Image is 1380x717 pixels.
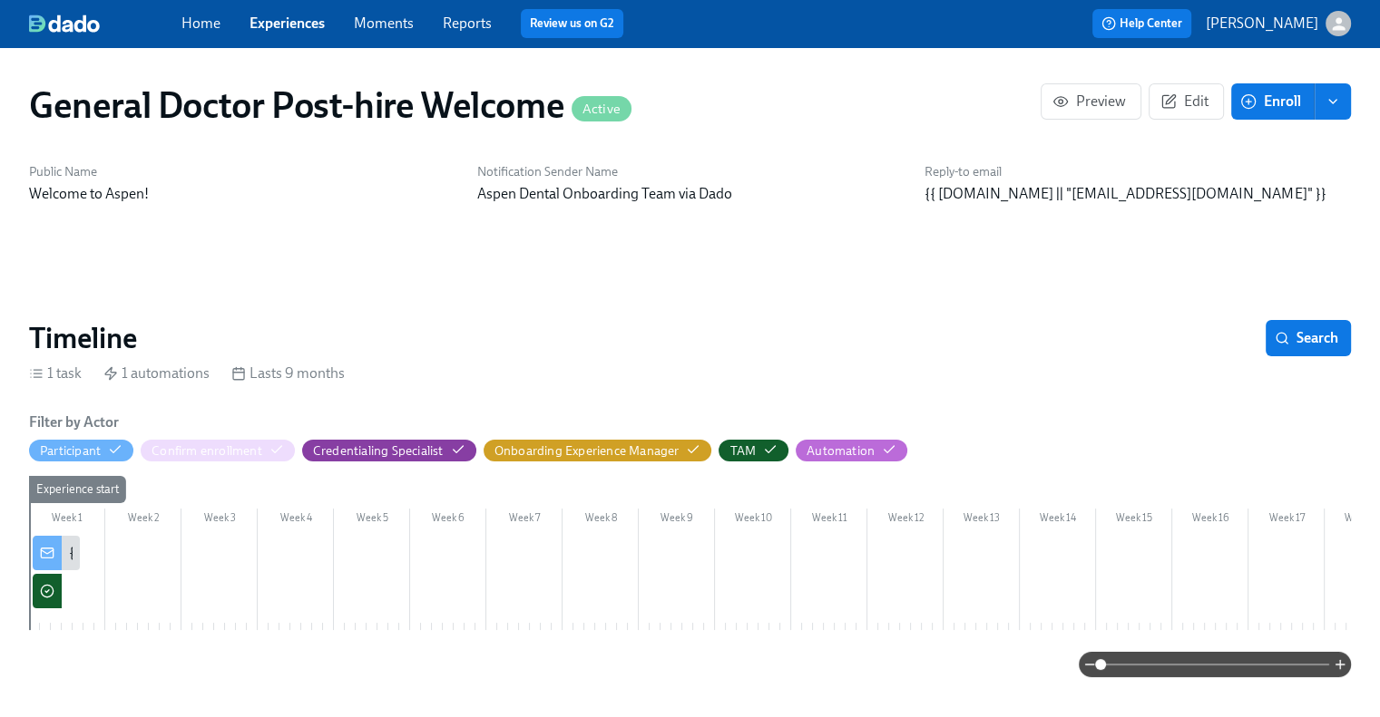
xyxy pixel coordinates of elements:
a: Reports [443,15,492,32]
div: Hide Confirm enrollment [152,442,262,460]
div: Week 5 [334,509,410,532]
span: Preview [1056,92,1126,111]
img: dado [29,15,100,33]
button: Enroll [1231,83,1315,120]
p: Aspen Dental Onboarding Team via Dado [477,184,904,204]
p: Welcome to Aspen! [29,184,455,204]
h6: Reply-to email [925,163,1351,180]
a: Home [181,15,220,32]
a: Experiences [250,15,325,32]
button: Credentialing Specialist [302,440,476,461]
button: Preview [1041,83,1141,120]
div: Week 17 [1248,509,1325,532]
div: {{ participant.firstName }}, welcome to Aspen Dental [69,543,393,563]
h6: Public Name [29,163,455,180]
div: Week 10 [715,509,791,532]
div: Hide Onboarding Experience Manager [494,442,680,460]
a: dado [29,15,181,33]
span: Active [572,102,631,116]
button: Confirm enrollment [141,440,295,461]
div: Week 11 [791,509,867,532]
button: TAM [719,440,788,461]
div: Week 3 [181,509,258,532]
div: Week 13 [944,509,1020,532]
h1: General Doctor Post-hire Welcome [29,83,631,127]
h6: Filter by Actor [29,412,119,432]
div: Experience start [29,476,126,503]
div: {{ participant.firstName }}, welcome to Aspen Dental [33,536,80,570]
a: Moments [354,15,414,32]
button: Automation [796,440,907,461]
div: Week 4 [258,509,334,532]
div: Week 8 [563,509,639,532]
button: Search [1266,320,1351,356]
div: Hide Credentialing Specialist [313,442,444,460]
div: Week 16 [1172,509,1248,532]
div: Week 9 [639,509,715,532]
div: Week 14 [1020,509,1096,532]
div: Week 12 [867,509,944,532]
div: Lasts 9 months [231,363,345,383]
div: Week 7 [486,509,563,532]
div: 1 automations [103,363,210,383]
p: [PERSON_NAME] [1206,14,1318,34]
button: [PERSON_NAME] [1206,11,1351,36]
button: Participant [29,440,133,461]
div: Hide Participant [40,442,101,460]
button: Edit [1149,83,1224,120]
button: enroll [1315,83,1351,120]
div: Week 2 [105,509,181,532]
div: Week 15 [1096,509,1172,532]
div: Hide Automation [807,442,875,460]
h6: Notification Sender Name [477,163,904,180]
span: Search [1278,329,1338,347]
h2: Timeline [29,320,137,356]
a: Review us on G2 [530,15,614,33]
button: Review us on G2 [521,9,623,38]
span: Help Center [1101,15,1182,33]
p: {{ [DOMAIN_NAME] || "[EMAIL_ADDRESS][DOMAIN_NAME]" }} [925,184,1351,204]
button: Onboarding Experience Manager [484,440,712,461]
span: Edit [1164,92,1209,111]
div: 1 task [29,363,82,383]
div: Week 6 [410,509,486,532]
button: Help Center [1092,9,1191,38]
div: Week 1 [29,509,105,532]
div: Hide TAM [729,442,756,460]
span: Enroll [1244,92,1301,111]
